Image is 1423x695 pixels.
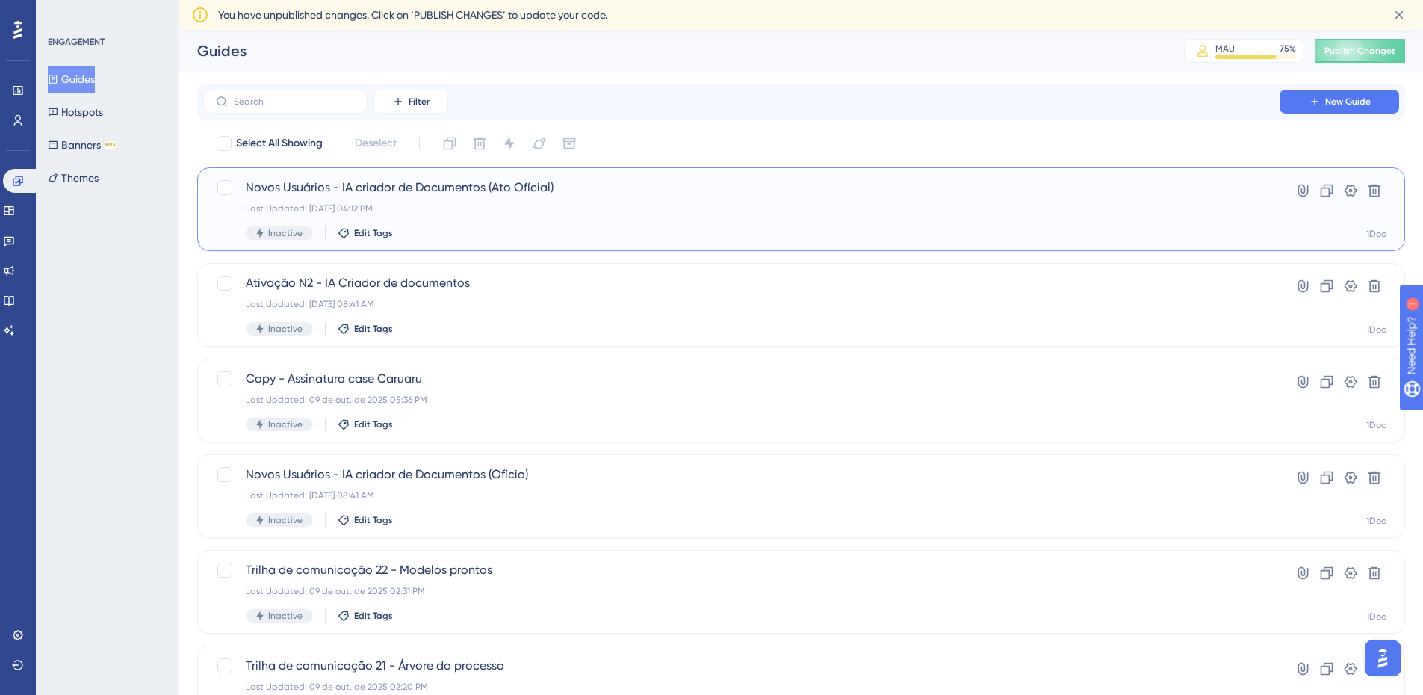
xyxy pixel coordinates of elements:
div: 1Doc [1366,228,1386,240]
span: Novos Usuários - IA criador de Documentos (Ato Ofícial) [246,179,1237,197]
span: Edit Tags [354,227,393,239]
div: 75 % [1280,43,1296,55]
div: ENGAGEMENT [48,36,105,48]
span: Need Help? [35,4,93,22]
button: Guides [48,66,95,93]
div: Last Updated: 09 de out. de 2025 05:36 PM [246,394,1237,406]
div: Last Updated: [DATE] 08:41 AM [246,489,1237,501]
span: Copy - Assinatura case Caruaru [246,370,1237,388]
div: 1Doc [1366,515,1386,527]
span: Trilha de comunicação 22 - Modelos prontos [246,561,1237,579]
span: Novos Usuários - IA criador de Documentos (Ofício) [246,466,1237,484]
span: Select All Showing [236,135,323,152]
span: Ativação N2 - IA Criador de documentos [246,274,1237,292]
span: Inactive [268,610,303,622]
span: Inactive [268,418,303,430]
button: Edit Tags [338,227,393,239]
iframe: UserGuiding AI Assistant Launcher [1360,636,1405,681]
div: 1Doc [1366,324,1386,336]
span: Edit Tags [354,514,393,526]
button: New Guide [1280,90,1399,114]
span: Deselect [355,135,397,152]
span: New Guide [1325,96,1371,108]
button: Themes [48,164,99,191]
span: Inactive [268,227,303,239]
button: Hotspots [48,99,103,126]
span: Inactive [268,323,303,335]
div: Last Updated: [DATE] 08:41 AM [246,298,1237,310]
button: Edit Tags [338,610,393,622]
span: Filter [409,96,430,108]
span: Inactive [268,514,303,526]
input: Search [234,96,355,107]
button: Edit Tags [338,323,393,335]
div: 1Doc [1366,419,1386,431]
span: Edit Tags [354,323,393,335]
span: Edit Tags [354,418,393,430]
button: Edit Tags [338,514,393,526]
div: Guides [197,40,1147,61]
div: Last Updated: [DATE] 04:12 PM [246,203,1237,214]
div: Last Updated: 09 de out. de 2025 02:31 PM [246,585,1237,597]
button: Publish Changes [1315,39,1405,63]
button: Deselect [341,130,410,157]
span: Publish Changes [1324,45,1396,57]
div: 1 [104,7,108,19]
span: You have unpublished changes. Click on ‘PUBLISH CHANGES’ to update your code. [218,6,607,24]
div: BETA [104,141,117,149]
span: Edit Tags [354,610,393,622]
button: BannersBETA [48,132,117,158]
button: Edit Tags [338,418,393,430]
div: Last Updated: 09 de out. de 2025 02:20 PM [246,681,1237,693]
div: MAU [1215,43,1235,55]
button: Filter [373,90,448,114]
div: 1Doc [1366,611,1386,623]
span: Trilha de comunicação 21 - Árvore do processo [246,657,1237,675]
